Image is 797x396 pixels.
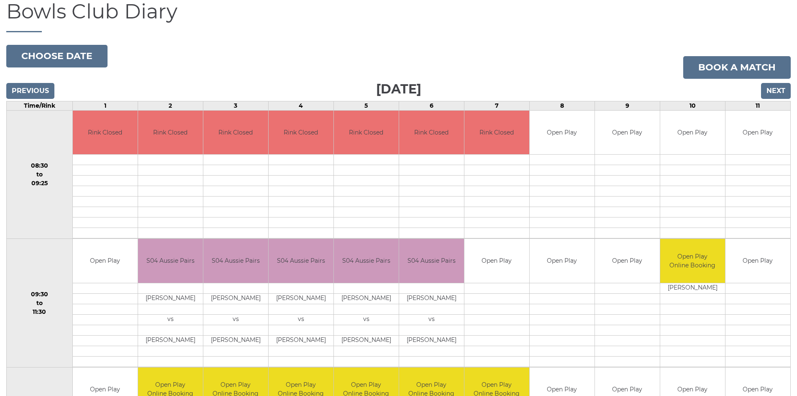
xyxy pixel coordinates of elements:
[464,101,529,110] td: 7
[138,293,203,304] td: [PERSON_NAME]
[529,101,595,110] td: 8
[595,111,660,155] td: Open Play
[7,101,73,110] td: Time/Rink
[334,239,399,283] td: S04 Aussie Pairs
[660,239,725,283] td: Open Play Online Booking
[530,111,595,155] td: Open Play
[399,111,464,155] td: Rink Closed
[595,239,660,283] td: Open Play
[595,101,660,110] td: 9
[138,335,203,346] td: [PERSON_NAME]
[725,101,790,110] td: 11
[333,101,399,110] td: 5
[334,335,399,346] td: [PERSON_NAME]
[138,314,203,325] td: vs
[203,239,268,283] td: S04 Aussie Pairs
[334,293,399,304] td: [PERSON_NAME]
[268,101,333,110] td: 4
[203,335,268,346] td: [PERSON_NAME]
[203,314,268,325] td: vs
[399,335,464,346] td: [PERSON_NAME]
[464,239,529,283] td: Open Play
[203,293,268,304] td: [PERSON_NAME]
[725,239,790,283] td: Open Play
[269,293,333,304] td: [PERSON_NAME]
[203,111,268,155] td: Rink Closed
[725,111,790,155] td: Open Play
[269,314,333,325] td: vs
[6,83,54,99] input: Previous
[7,110,73,239] td: 08:30 to 09:25
[73,111,138,155] td: Rink Closed
[399,101,464,110] td: 6
[399,293,464,304] td: [PERSON_NAME]
[72,101,138,110] td: 1
[6,0,791,32] h1: Bowls Club Diary
[269,111,333,155] td: Rink Closed
[334,314,399,325] td: vs
[660,283,725,293] td: [PERSON_NAME]
[73,239,138,283] td: Open Play
[464,111,529,155] td: Rink Closed
[530,239,595,283] td: Open Play
[269,335,333,346] td: [PERSON_NAME]
[334,111,399,155] td: Rink Closed
[761,83,791,99] input: Next
[660,111,725,155] td: Open Play
[138,111,203,155] td: Rink Closed
[203,101,268,110] td: 3
[7,239,73,368] td: 09:30 to 11:30
[660,101,725,110] td: 10
[269,239,333,283] td: S04 Aussie Pairs
[138,239,203,283] td: S04 Aussie Pairs
[683,56,791,79] a: Book a match
[399,314,464,325] td: vs
[6,45,108,67] button: Choose date
[399,239,464,283] td: S04 Aussie Pairs
[138,101,203,110] td: 2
